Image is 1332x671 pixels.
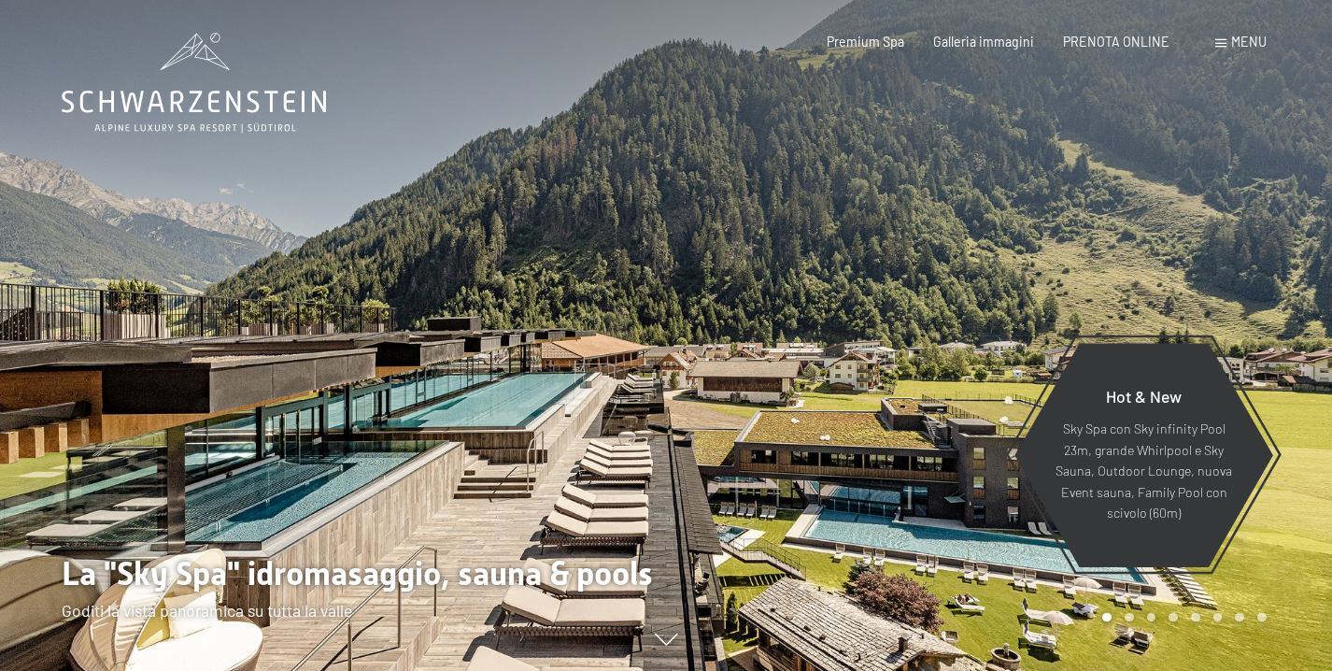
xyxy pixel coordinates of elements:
div: Carousel Page 3 [1147,613,1156,622]
div: Carousel Page 7 [1235,613,1244,622]
div: Carousel Page 2 [1125,613,1134,622]
div: Carousel Page 4 [1169,613,1178,622]
div: Carousel Page 5 [1191,613,1200,622]
a: Hot & New Sky Spa con Sky infinity Pool 23m, grande Whirlpool e Sky Sauna, Outdoor Lounge, nuova ... [1013,342,1274,568]
span: Hot & New [1106,386,1182,407]
a: Galleria immagini [933,34,1034,50]
div: Carousel Page 1 (Current Slide) [1102,613,1112,622]
div: Carousel Page 6 [1213,613,1223,622]
a: PRENOTA ONLINE [1063,34,1169,50]
span: Menu [1231,34,1267,50]
div: Carousel Page 8 [1257,613,1267,622]
a: Premium Spa [827,34,904,50]
p: Sky Spa con Sky infinity Pool 23m, grande Whirlpool e Sky Sauna, Outdoor Lounge, nuova Event saun... [1055,419,1233,524]
div: Carousel Pagination [1096,613,1266,622]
